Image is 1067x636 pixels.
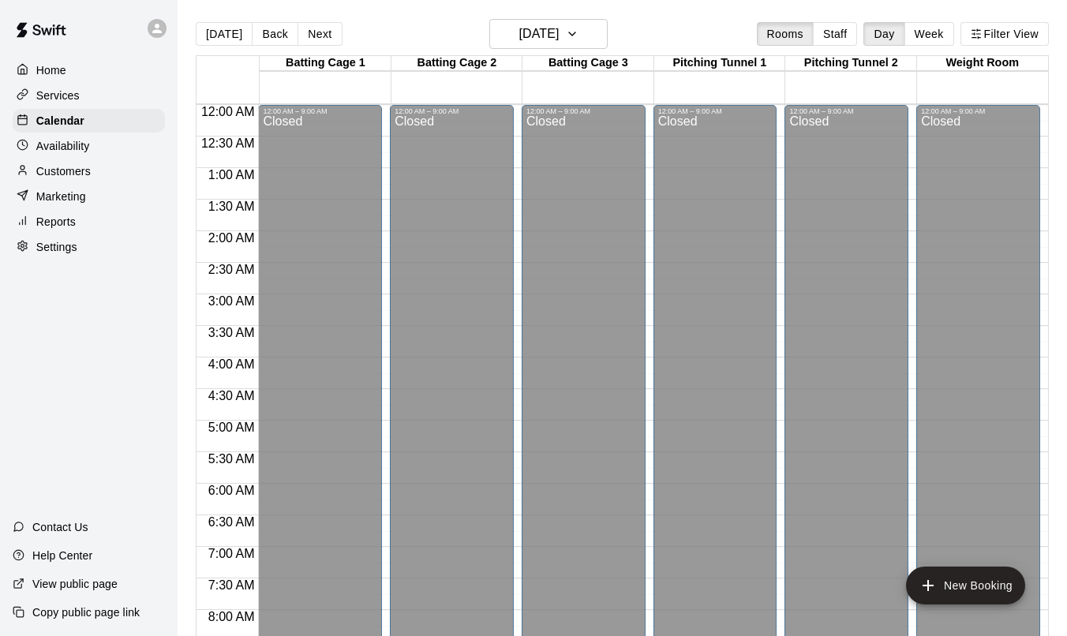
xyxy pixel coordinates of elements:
[863,22,904,46] button: Day
[13,210,165,234] a: Reports
[658,107,773,115] div: 12:00 AM – 9:00 AM
[904,22,954,46] button: Week
[298,22,342,46] button: Next
[391,56,522,71] div: Batting Cage 2
[204,357,259,371] span: 4:00 AM
[813,22,858,46] button: Staff
[13,84,165,107] a: Services
[785,56,916,71] div: Pitching Tunnel 2
[395,107,509,115] div: 12:00 AM – 9:00 AM
[197,137,259,150] span: 12:30 AM
[204,326,259,339] span: 3:30 AM
[960,22,1049,46] button: Filter View
[263,107,377,115] div: 12:00 AM – 9:00 AM
[906,567,1025,604] button: add
[204,421,259,434] span: 5:00 AM
[526,107,641,115] div: 12:00 AM – 9:00 AM
[204,231,259,245] span: 2:00 AM
[36,239,77,255] p: Settings
[204,168,259,181] span: 1:00 AM
[921,107,1035,115] div: 12:00 AM – 9:00 AM
[36,62,66,78] p: Home
[36,138,90,154] p: Availability
[197,105,259,118] span: 12:00 AM
[489,19,608,49] button: [DATE]
[36,189,86,204] p: Marketing
[36,88,80,103] p: Services
[36,113,84,129] p: Calendar
[252,22,298,46] button: Back
[204,547,259,560] span: 7:00 AM
[204,389,259,402] span: 4:30 AM
[13,159,165,183] a: Customers
[13,235,165,259] a: Settings
[204,200,259,213] span: 1:30 AM
[32,576,118,592] p: View public page
[32,548,92,563] p: Help Center
[917,56,1048,71] div: Weight Room
[204,294,259,308] span: 3:00 AM
[789,107,904,115] div: 12:00 AM – 9:00 AM
[757,22,814,46] button: Rooms
[204,452,259,466] span: 5:30 AM
[13,134,165,158] a: Availability
[32,519,88,535] p: Contact Us
[13,185,165,208] a: Marketing
[519,23,559,45] h6: [DATE]
[204,610,259,623] span: 8:00 AM
[13,58,165,82] a: Home
[204,515,259,529] span: 6:30 AM
[204,484,259,497] span: 6:00 AM
[196,22,253,46] button: [DATE]
[13,109,165,133] a: Calendar
[36,214,76,230] p: Reports
[654,56,785,71] div: Pitching Tunnel 1
[36,163,91,179] p: Customers
[204,263,259,276] span: 2:30 AM
[260,56,391,71] div: Batting Cage 1
[204,578,259,592] span: 7:30 AM
[522,56,653,71] div: Batting Cage 3
[32,604,140,620] p: Copy public page link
